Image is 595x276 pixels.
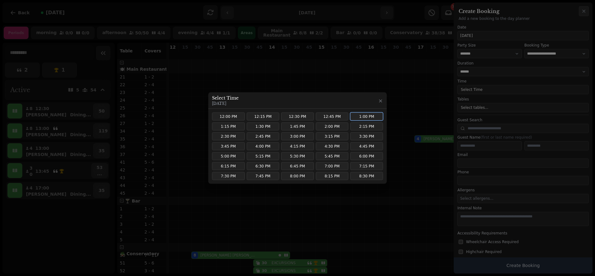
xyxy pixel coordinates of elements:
[316,142,349,150] button: 4:30 PM
[350,132,383,140] button: 3:30 PM
[281,142,314,150] button: 4:15 PM
[212,152,245,160] button: 5:00 PM
[316,122,349,131] button: 2:00 PM
[212,113,245,121] button: 12:00 PM
[281,132,314,140] button: 3:00 PM
[212,142,245,150] button: 3:45 PM
[316,152,349,160] button: 5:45 PM
[281,152,314,160] button: 5:30 PM
[212,101,239,106] p: [DATE]
[350,152,383,160] button: 6:00 PM
[281,162,314,170] button: 6:45 PM
[281,113,314,121] button: 12:30 PM
[316,113,349,121] button: 12:45 PM
[212,162,245,170] button: 6:15 PM
[247,172,280,180] button: 7:45 PM
[316,132,349,140] button: 3:15 PM
[212,172,245,180] button: 7:30 PM
[247,122,280,131] button: 1:30 PM
[350,113,383,121] button: 1:00 PM
[247,152,280,160] button: 5:15 PM
[281,172,314,180] button: 8:00 PM
[350,172,383,180] button: 8:30 PM
[350,122,383,131] button: 2:15 PM
[212,132,245,140] button: 2:30 PM
[247,132,280,140] button: 2:45 PM
[212,122,245,131] button: 1:15 PM
[247,113,280,121] button: 12:15 PM
[247,162,280,170] button: 6:30 PM
[281,122,314,131] button: 1:45 PM
[350,162,383,170] button: 7:15 PM
[350,142,383,150] button: 4:45 PM
[212,95,239,101] h3: Select Time
[247,142,280,150] button: 4:00 PM
[316,172,349,180] button: 8:15 PM
[316,162,349,170] button: 7:00 PM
